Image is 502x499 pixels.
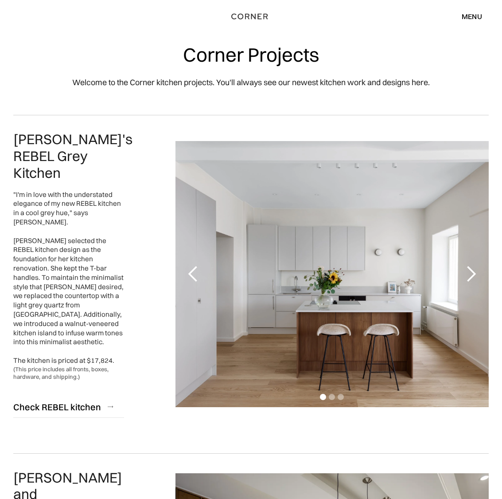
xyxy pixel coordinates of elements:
div: next slide [453,141,489,407]
a: home [214,11,288,22]
div: "I'm in love with the understated elegance of my new REBEL kitchen in a cool grey hue," says [PER... [13,190,124,365]
p: Welcome to the Corner kitchen projects. You'll always see our newest kitchen work and designs here. [72,76,430,88]
div: 1 of 3 [175,141,489,407]
a: Check REBEL kitchen [13,396,124,418]
div: previous slide [175,141,211,407]
div: (This price includes all fronts, boxes, hardware, and shipping.) [13,365,124,381]
div: carousel [175,141,489,407]
div: menu [462,13,482,20]
div: Show slide 2 of 3 [329,394,335,400]
div: Check REBEL kitchen [13,401,101,413]
h1: Corner Projects [183,44,319,65]
div: Show slide 3 of 3 [338,394,344,400]
div: Show slide 1 of 3 [320,394,326,400]
h2: [PERSON_NAME]'s REBEL Grey Kitchen [13,131,124,181]
div: menu [453,9,482,24]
